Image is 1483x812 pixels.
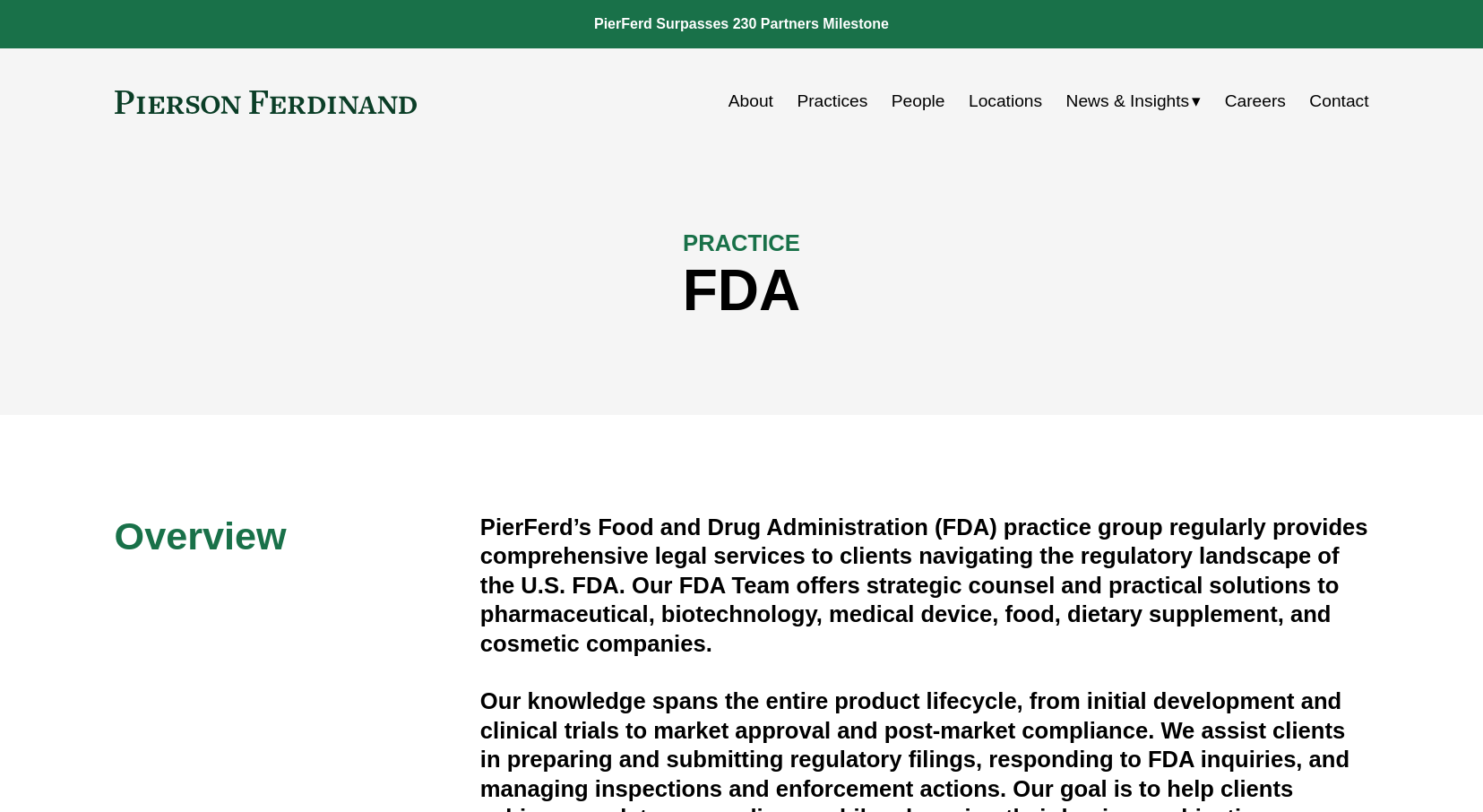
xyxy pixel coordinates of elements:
span: PRACTICE [683,230,800,255]
a: About [729,84,773,118]
a: Locations [969,84,1042,118]
a: Contact [1309,84,1368,118]
a: folder dropdown [1066,84,1202,118]
h1: FDA [115,258,1369,324]
a: People [892,84,945,118]
a: Practices [797,84,867,118]
span: Overview [115,514,287,557]
h4: PierFerd’s Food and Drug Administration (FDA) practice group regularly provides comprehensive leg... [480,513,1369,658]
a: Careers [1225,84,1286,118]
span: News & Insights [1066,86,1190,117]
